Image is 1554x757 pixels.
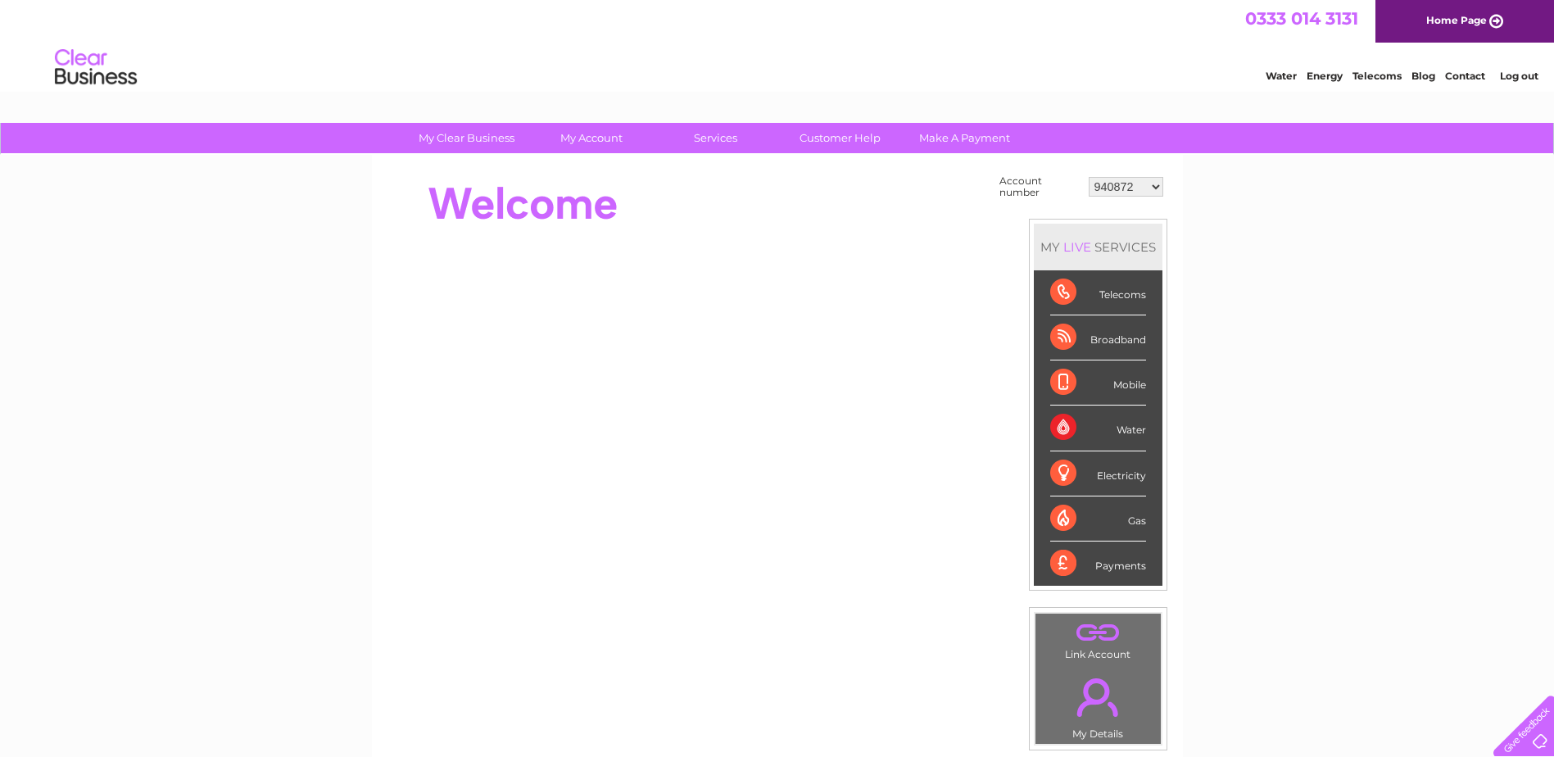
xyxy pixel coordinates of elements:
[772,123,908,153] a: Customer Help
[399,123,534,153] a: My Clear Business
[1040,669,1157,726] a: .
[1050,270,1146,315] div: Telecoms
[1050,315,1146,360] div: Broadband
[1040,618,1157,646] a: .
[1034,224,1162,270] div: MY SERVICES
[1035,664,1162,745] td: My Details
[1445,70,1485,82] a: Contact
[1050,496,1146,542] div: Gas
[1050,406,1146,451] div: Water
[1245,8,1358,29] a: 0333 014 3131
[1266,70,1297,82] a: Water
[54,43,138,93] img: logo.png
[391,9,1165,79] div: Clear Business is a trading name of Verastar Limited (registered in [GEOGRAPHIC_DATA] No. 3667643...
[523,123,659,153] a: My Account
[1035,613,1162,664] td: Link Account
[1500,70,1538,82] a: Log out
[1352,70,1402,82] a: Telecoms
[1411,70,1435,82] a: Blog
[1060,239,1094,255] div: LIVE
[1307,70,1343,82] a: Energy
[1050,542,1146,586] div: Payments
[1050,451,1146,496] div: Electricity
[1050,360,1146,406] div: Mobile
[897,123,1032,153] a: Make A Payment
[648,123,783,153] a: Services
[995,171,1085,202] td: Account number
